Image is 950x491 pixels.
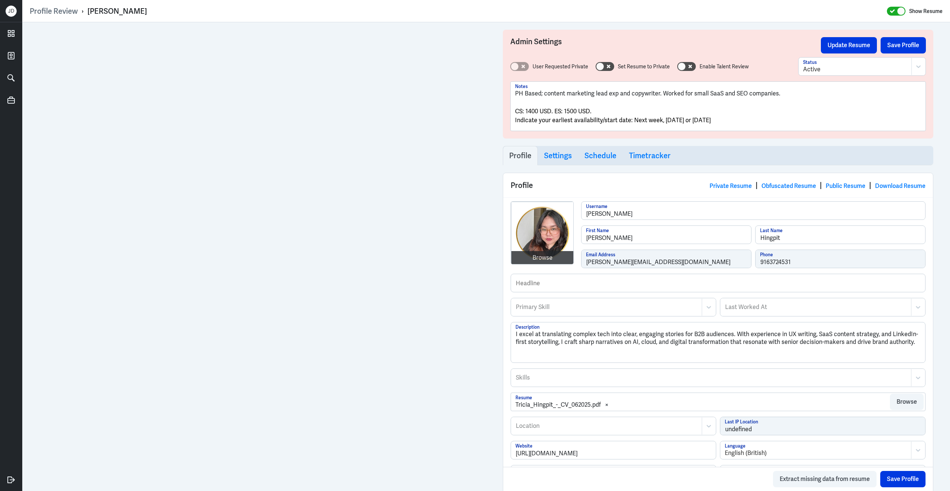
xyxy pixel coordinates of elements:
h3: Profile [509,151,531,160]
iframe: To enrich screen reader interactions, please activate Accessibility in Grammarly extension settings [39,30,469,484]
input: Twitter [720,465,925,483]
label: Enable Talent Review [700,63,749,71]
p: › [78,6,88,16]
input: Last IP Location [720,417,925,435]
h3: Admin Settings [510,37,821,53]
input: Website [511,441,716,459]
p: PH Based; content marketing lead exp and copywriter. Worked for small SaaS and SEO companies. [515,89,921,98]
input: Last Name [756,226,925,244]
button: Save Profile [881,37,926,53]
h3: Schedule [584,151,616,160]
span: Indicate your earliest availability/start date: Next week, [DATE] or [DATE] [515,116,711,124]
textarea: I excel at translating complex tech into clear, engaging stories for B2B audiences. With experien... [511,322,925,362]
button: Extract missing data from resume [773,471,877,487]
a: Private Resume [710,182,752,190]
input: First Name [582,226,751,244]
a: Profile Review [30,6,78,16]
label: User Requested Private [533,63,588,71]
button: Browse [890,394,924,410]
input: Phone [756,250,925,268]
span: CS: 1400 USD. ES: 1500 USD. [515,107,592,115]
input: Username [582,202,925,220]
h3: Timetracker [629,151,671,160]
label: Set Resume to Private [618,63,670,71]
div: J D [6,6,17,17]
div: | | | [710,180,926,191]
button: Save Profile [880,471,926,487]
div: [PERSON_NAME] [88,6,147,16]
label: Show Resume [909,6,943,16]
input: Linkedin [511,465,716,483]
div: Tricia_Hingpit_-_CV_062025.pdf [515,400,601,409]
input: Headline [511,274,925,292]
div: Browse [533,253,553,262]
div: Profile [503,173,933,197]
a: Obfuscated Resume [761,182,816,190]
img: Untitled_design_47.jpg [511,202,574,264]
button: Update Resume [821,37,877,53]
h3: Settings [544,151,572,160]
input: Email Address [582,250,751,268]
a: Download Resume [875,182,926,190]
a: Public Resume [826,182,865,190]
